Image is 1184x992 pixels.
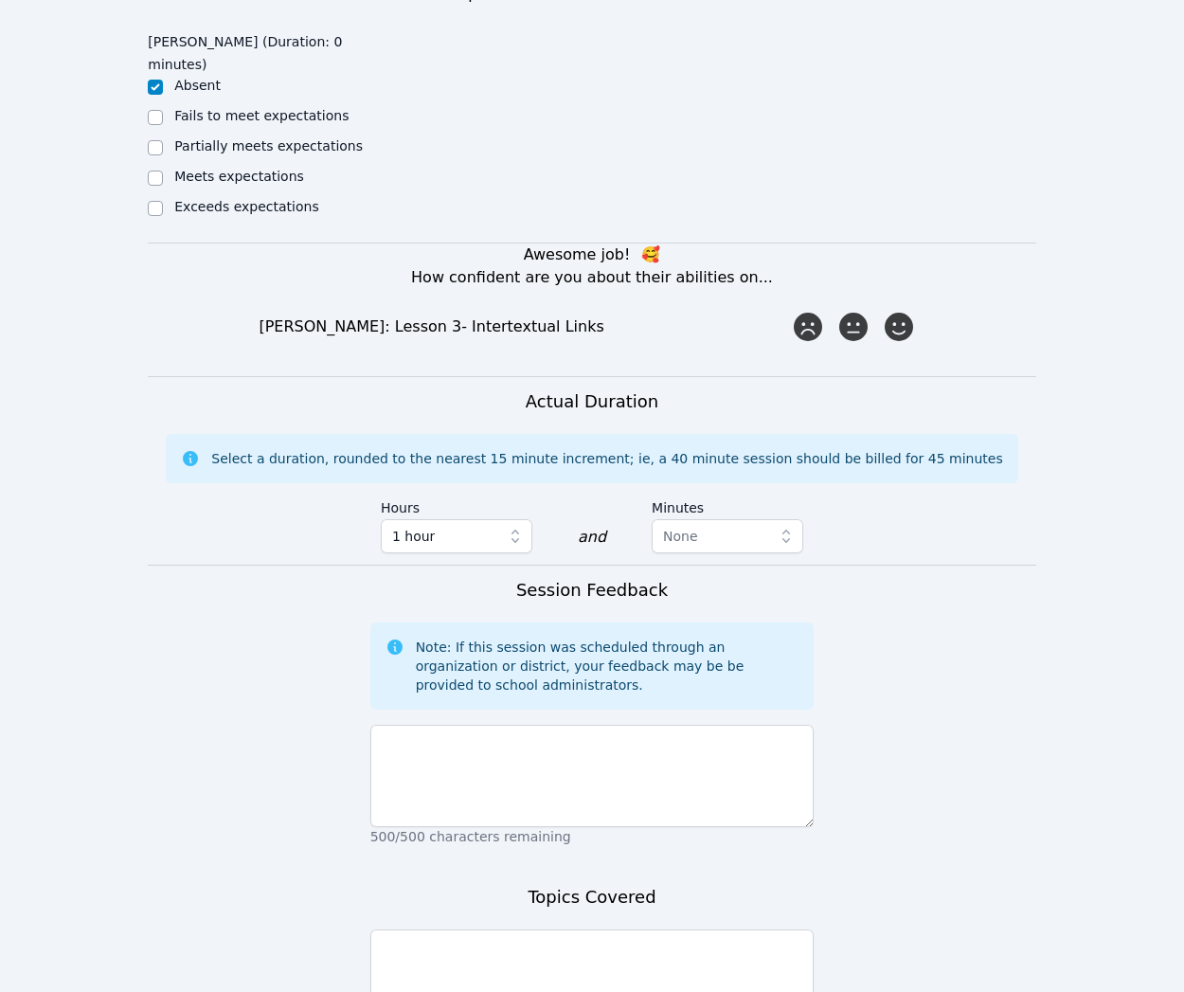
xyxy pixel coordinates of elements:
[370,827,815,846] p: 500/500 characters remaining
[411,268,773,286] span: How confident are you about their abilities on...
[526,388,658,415] h3: Actual Duration
[663,529,698,544] span: None
[528,884,655,911] h3: Topics Covered
[259,316,788,338] div: [PERSON_NAME]: Lesson 3- Intertextual Links
[148,25,369,76] legend: [PERSON_NAME] (Duration: 0 minutes)
[652,491,803,519] label: Minutes
[652,519,803,553] button: None
[211,449,1002,468] div: Select a duration, rounded to the nearest 15 minute increment; ie, a 40 minute session should be ...
[416,638,799,694] div: Note: If this session was scheduled through an organization or district, your feedback may be be ...
[641,245,660,263] span: kisses
[516,577,668,604] h3: Session Feedback
[174,108,349,123] label: Fails to meet expectations
[392,525,435,548] span: 1 hour
[524,245,631,263] span: Awesome job!
[174,199,318,214] label: Exceeds expectations
[174,138,363,153] label: Partially meets expectations
[578,526,606,549] div: and
[174,78,221,93] label: Absent
[174,169,304,184] label: Meets expectations
[381,519,532,553] button: 1 hour
[381,491,532,519] label: Hours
